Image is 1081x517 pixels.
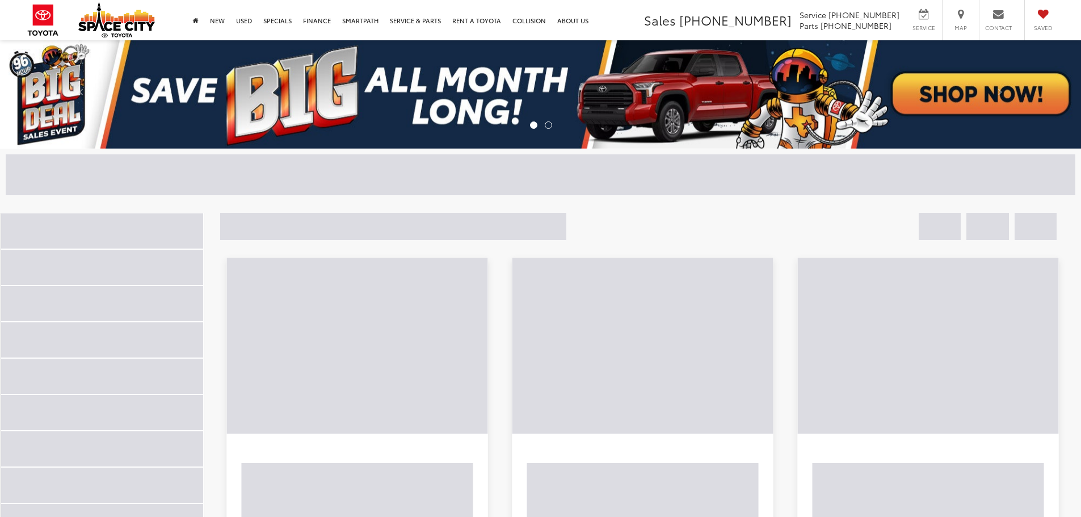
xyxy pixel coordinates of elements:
[78,2,155,37] img: Space City Toyota
[644,11,676,29] span: Sales
[821,20,891,31] span: [PHONE_NUMBER]
[800,20,818,31] span: Parts
[985,24,1012,32] span: Contact
[948,24,973,32] span: Map
[911,24,936,32] span: Service
[828,9,899,20] span: [PHONE_NUMBER]
[679,11,792,29] span: [PHONE_NUMBER]
[1030,24,1055,32] span: Saved
[800,9,826,20] span: Service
